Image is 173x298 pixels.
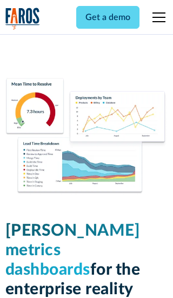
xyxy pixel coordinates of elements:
[76,6,139,29] a: Get a demo
[146,4,168,30] div: menu
[5,8,40,30] img: Logo of the analytics and reporting company Faros.
[5,78,168,195] img: Dora Metrics Dashboard
[5,8,40,30] a: home
[5,223,141,278] span: [PERSON_NAME] metrics dashboards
